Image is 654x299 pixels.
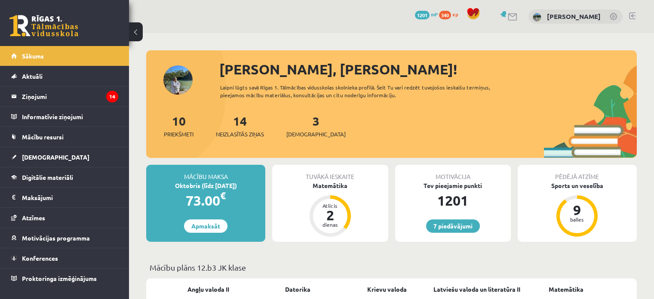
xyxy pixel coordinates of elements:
[11,86,118,106] a: Ziņojumi14
[317,222,343,227] div: dienas
[22,188,118,207] legend: Maksājumi
[317,203,343,208] div: Atlicis
[11,127,118,147] a: Mācību resursi
[549,285,583,294] a: Matemātika
[11,188,118,207] a: Maksājumi
[564,203,590,217] div: 9
[395,190,511,211] div: 1201
[146,165,265,181] div: Mācību maksa
[431,11,438,18] span: mP
[22,52,44,60] span: Sākums
[22,234,90,242] span: Motivācijas programma
[22,274,97,282] span: Proktoringa izmēģinājums
[272,181,388,190] div: Matemātika
[22,107,118,126] legend: Informatīvie ziņojumi
[11,66,118,86] a: Aktuāli
[22,214,45,222] span: Atzīmes
[11,107,118,126] a: Informatīvie ziņojumi
[164,130,193,139] span: Priekšmeti
[317,208,343,222] div: 2
[11,147,118,167] a: [DEMOGRAPHIC_DATA]
[216,113,264,139] a: 14Neizlasītās ziņas
[433,285,520,294] a: Latviešu valoda un literatūra II
[150,262,633,273] p: Mācību plāns 12.b3 JK klase
[286,130,346,139] span: [DEMOGRAPHIC_DATA]
[518,181,637,238] a: Sports un veselība 9 balles
[220,189,226,202] span: €
[187,285,229,294] a: Angļu valoda II
[518,181,637,190] div: Sports un veselība
[533,13,541,22] img: Anita Rita Strakse
[395,165,511,181] div: Motivācija
[216,130,264,139] span: Neizlasītās ziņas
[22,72,43,80] span: Aktuāli
[11,208,118,228] a: Atzīmes
[11,46,118,66] a: Sākums
[547,12,601,21] a: [PERSON_NAME]
[439,11,462,18] a: 340 xp
[518,165,637,181] div: Pēdējā atzīme
[11,268,118,288] a: Proktoringa izmēģinājums
[22,133,64,141] span: Mācību resursi
[415,11,430,19] span: 1201
[439,11,451,19] span: 340
[184,219,227,233] a: Apmaksāt
[11,248,118,268] a: Konferences
[106,91,118,102] i: 14
[452,11,458,18] span: xp
[220,83,515,99] div: Laipni lūgts savā Rīgas 1. Tālmācības vidusskolas skolnieka profilā. Šeit Tu vari redzēt tuvojošo...
[164,113,193,139] a: 10Priekšmeti
[286,113,346,139] a: 3[DEMOGRAPHIC_DATA]
[395,181,511,190] div: Tev pieejamie punkti
[11,228,118,248] a: Motivācijas programma
[22,86,118,106] legend: Ziņojumi
[272,181,388,238] a: Matemātika Atlicis 2 dienas
[146,181,265,190] div: Oktobris (līdz [DATE])
[415,11,438,18] a: 1201 mP
[22,153,89,161] span: [DEMOGRAPHIC_DATA]
[9,15,78,37] a: Rīgas 1. Tālmācības vidusskola
[219,59,637,80] div: [PERSON_NAME], [PERSON_NAME]!
[11,167,118,187] a: Digitālie materiāli
[22,173,73,181] span: Digitālie materiāli
[367,285,407,294] a: Krievu valoda
[426,219,480,233] a: 7 piedāvājumi
[285,285,310,294] a: Datorika
[564,217,590,222] div: balles
[272,165,388,181] div: Tuvākā ieskaite
[22,254,58,262] span: Konferences
[146,190,265,211] div: 73.00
